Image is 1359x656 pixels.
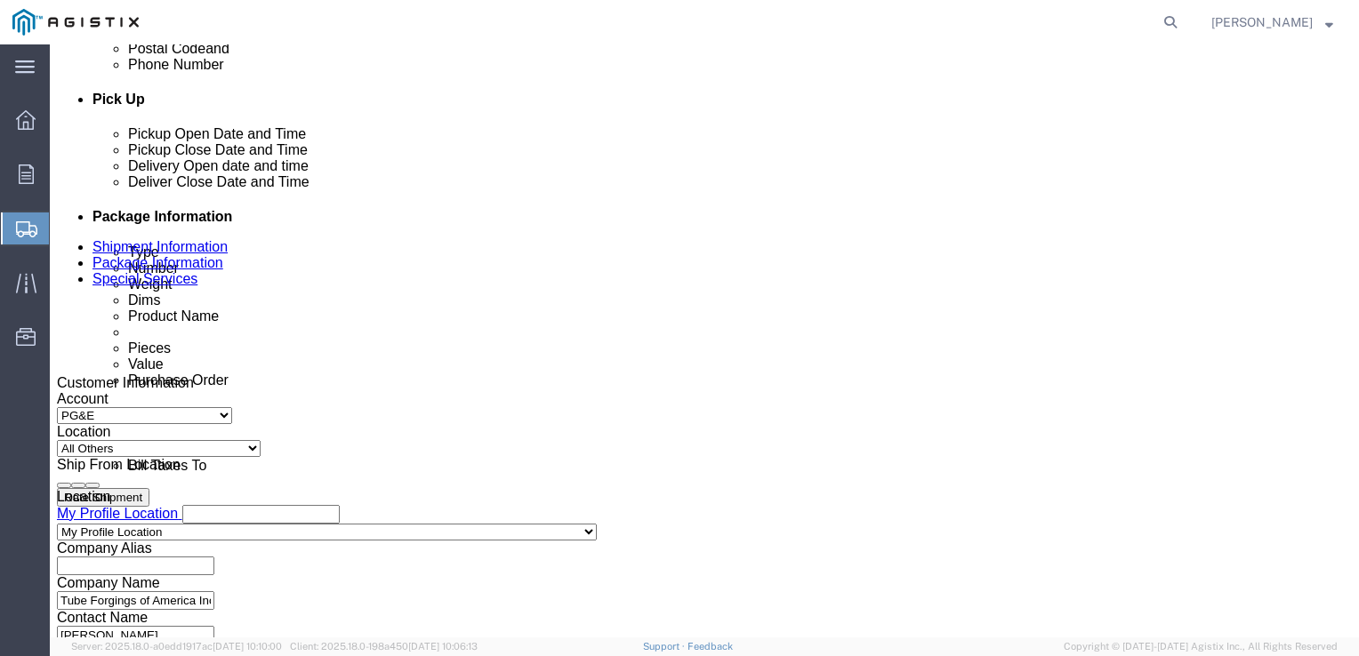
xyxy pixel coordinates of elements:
img: logo [12,9,139,36]
span: Server: 2025.18.0-a0edd1917ac [71,641,282,652]
button: [PERSON_NAME] [1210,12,1334,33]
span: Client: 2025.18.0-198a450 [290,641,478,652]
span: Richard Hicks [1211,12,1313,32]
iframe: FS Legacy Container [50,44,1359,637]
a: Feedback [688,641,733,652]
span: [DATE] 10:10:00 [213,641,282,652]
span: Copyright © [DATE]-[DATE] Agistix Inc., All Rights Reserved [1064,639,1338,654]
span: [DATE] 10:06:13 [408,641,478,652]
a: Support [643,641,688,652]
